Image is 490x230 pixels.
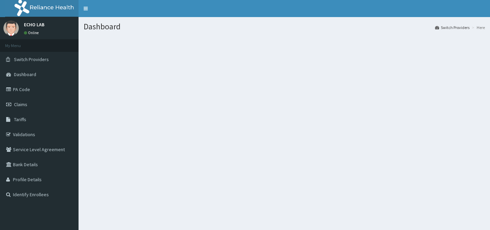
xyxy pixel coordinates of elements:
[14,56,49,62] span: Switch Providers
[24,22,44,27] p: ECHO LAB
[14,71,36,77] span: Dashboard
[3,20,19,36] img: User Image
[435,25,470,30] a: Switch Providers
[14,116,26,123] span: Tariffs
[470,25,485,30] li: Here
[24,30,40,35] a: Online
[14,101,27,107] span: Claims
[84,22,485,31] h1: Dashboard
